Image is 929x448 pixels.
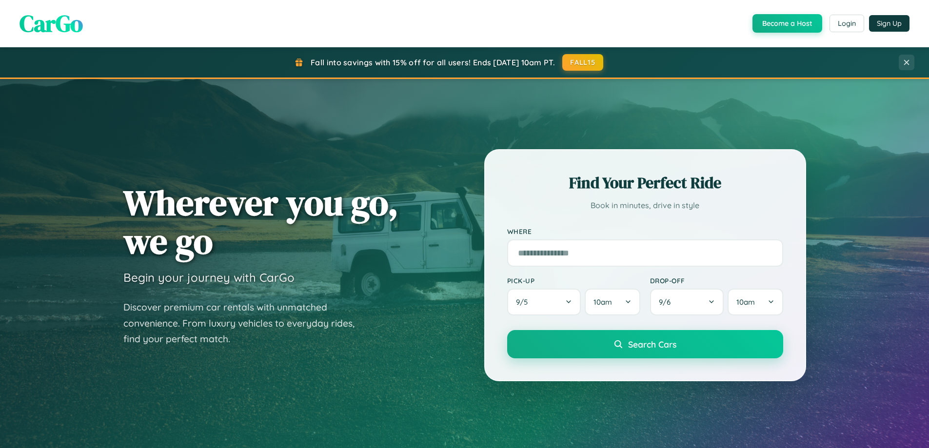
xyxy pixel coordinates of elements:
[585,289,640,315] button: 10am
[650,276,783,285] label: Drop-off
[123,183,398,260] h1: Wherever you go, we go
[507,289,581,315] button: 9/5
[830,15,864,32] button: Login
[752,14,822,33] button: Become a Host
[728,289,783,315] button: 10am
[869,15,909,32] button: Sign Up
[562,54,603,71] button: FALL15
[507,330,783,358] button: Search Cars
[659,297,675,307] span: 9 / 6
[593,297,612,307] span: 10am
[628,339,676,350] span: Search Cars
[507,276,640,285] label: Pick-up
[507,227,783,235] label: Where
[507,198,783,213] p: Book in minutes, drive in style
[123,270,295,285] h3: Begin your journey with CarGo
[516,297,533,307] span: 9 / 5
[123,299,367,347] p: Discover premium car rentals with unmatched convenience. From luxury vehicles to everyday rides, ...
[736,297,755,307] span: 10am
[20,7,83,39] span: CarGo
[507,172,783,194] h2: Find Your Perfect Ride
[650,289,724,315] button: 9/6
[311,58,555,67] span: Fall into savings with 15% off for all users! Ends [DATE] 10am PT.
